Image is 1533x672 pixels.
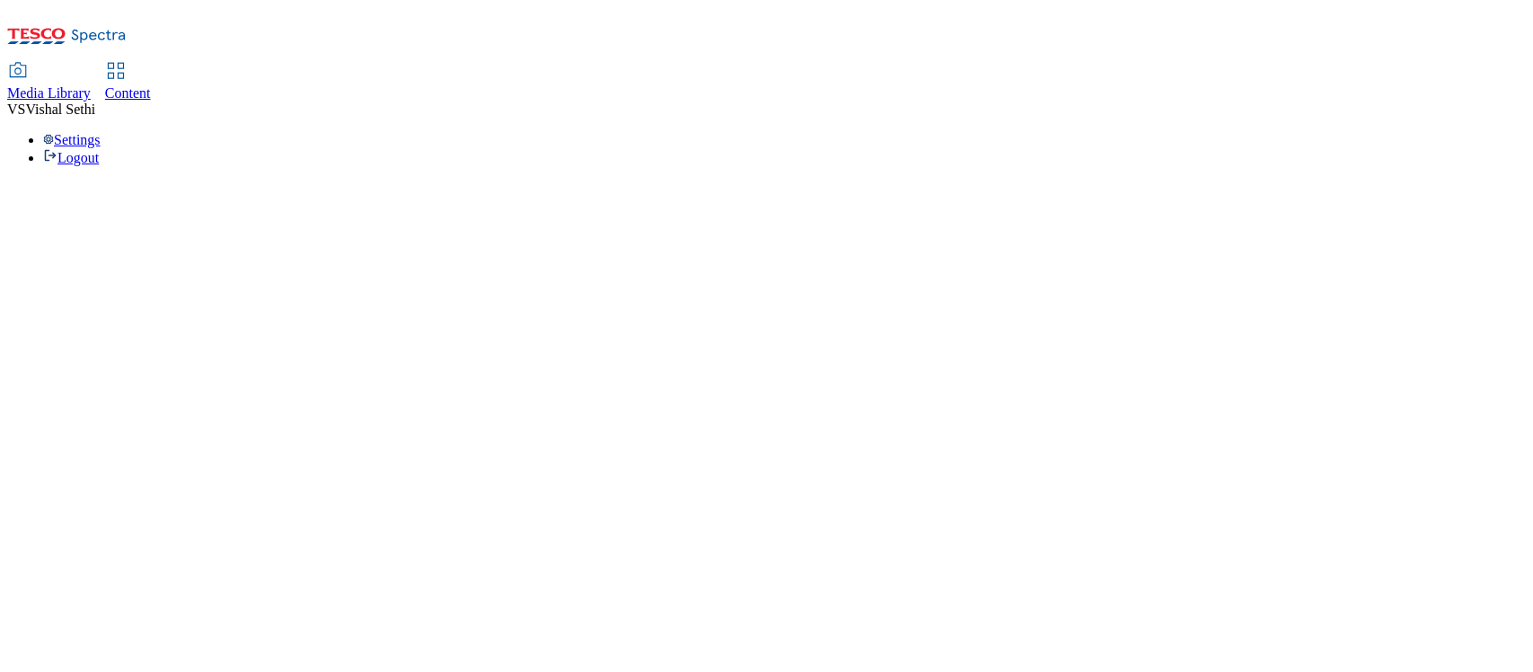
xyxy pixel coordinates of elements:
a: Settings [43,132,101,147]
span: Vishal Sethi [25,102,95,117]
a: Logout [43,150,99,165]
a: Content [105,64,151,102]
span: Media Library [7,85,91,101]
span: VS [7,102,25,117]
span: Content [105,85,151,101]
a: Media Library [7,64,91,102]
